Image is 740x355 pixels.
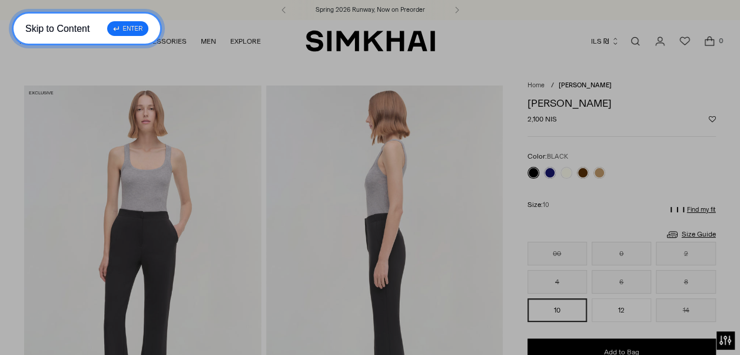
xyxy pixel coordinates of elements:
[698,29,721,53] a: Open cart modal
[591,28,619,54] button: ILS ₪
[527,298,587,322] button: 10
[709,116,716,123] button: Add to Wishlist
[527,242,587,265] button: 00
[665,227,716,242] a: Size Guide
[543,201,549,209] span: 10
[648,29,672,53] a: Go to the account page
[592,242,651,265] button: 0
[623,29,647,53] a: Open search modal
[527,270,587,294] button: 4
[230,28,261,54] a: EXPLORE
[306,29,435,52] a: SIMKHAI
[592,270,651,294] button: 6
[551,81,554,91] div: /
[656,242,715,265] button: 2
[316,5,425,15] a: Spring 2026 Runway, Now on Preorder
[656,270,715,294] button: 8
[673,29,696,53] a: Wishlist
[559,81,612,89] span: [PERSON_NAME]
[547,153,568,160] span: BLACK
[527,199,549,211] label: Size:
[527,98,716,109] h1: [PERSON_NAME]
[592,298,651,322] button: 12
[527,81,716,91] nav: breadcrumbs
[527,114,557,124] span: 2,100 NIS
[656,298,715,322] button: 14
[201,28,216,54] a: MEN
[715,35,726,46] span: 0
[137,28,187,54] a: ACCESSORIES
[527,81,545,89] a: Home
[527,151,568,162] label: Color:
